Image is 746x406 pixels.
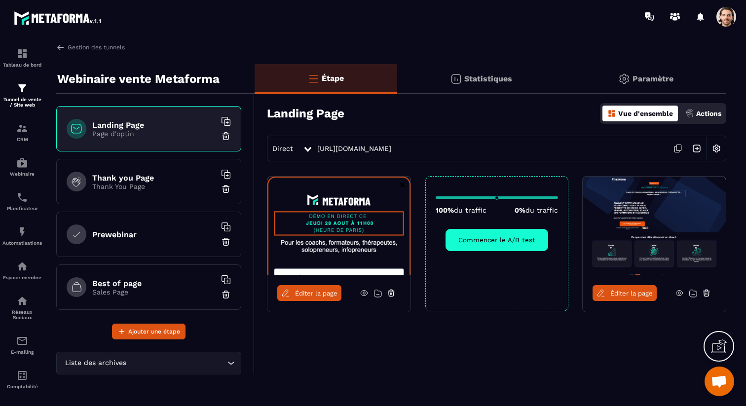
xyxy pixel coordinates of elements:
img: trash [221,237,231,247]
p: E-mailing [2,349,42,355]
img: email [16,335,28,347]
span: du traffic [454,206,486,214]
img: stats.20deebd0.svg [450,73,462,85]
a: Éditer la page [277,285,341,301]
span: Éditer la page [610,290,653,297]
p: Page d'optin [92,130,216,138]
p: Sales Page [92,288,216,296]
h6: Prewebinar [92,230,216,239]
p: 100% [436,206,486,214]
img: automations [16,260,28,272]
img: accountant [16,369,28,381]
a: automationsautomationsEspace membre [2,253,42,288]
p: Réseaux Sociaux [2,309,42,320]
span: Direct [272,145,293,152]
input: Search for option [128,358,225,369]
h6: Best of page [92,279,216,288]
div: Search for option [56,352,241,374]
a: formationformationCRM [2,115,42,149]
button: Ajouter une étape [112,324,186,339]
a: Gestion des tunnels [56,43,125,52]
img: formation [16,122,28,134]
img: formation [16,48,28,60]
a: social-networksocial-networkRéseaux Sociaux [2,288,42,328]
img: trash [221,131,231,141]
img: formation [16,82,28,94]
a: automationsautomationsAutomatisations [2,219,42,253]
h6: Landing Page [92,120,216,130]
img: image [583,177,726,275]
a: automationsautomationsWebinaire [2,149,42,184]
a: emailemailE-mailing [2,328,42,362]
p: Statistiques [464,74,512,83]
p: Planificateur [2,206,42,211]
p: Étape [322,74,344,83]
span: Ajouter une étape [128,327,180,336]
img: trash [221,184,231,194]
p: Vue d'ensemble [618,110,673,117]
img: scheduler [16,191,28,203]
img: setting-gr.5f69749f.svg [618,73,630,85]
p: Actions [696,110,721,117]
a: formationformationTunnel de vente / Site web [2,75,42,115]
img: automations [16,157,28,169]
p: Thank You Page [92,183,216,190]
span: Éditer la page [295,290,337,297]
a: formationformationTableau de bord [2,40,42,75]
p: CRM [2,137,42,142]
img: arrow-next.bcc2205e.svg [687,139,706,158]
a: accountantaccountantComptabilité [2,362,42,397]
p: Tunnel de vente / Site web [2,97,42,108]
p: Tableau de bord [2,62,42,68]
a: Éditer la page [593,285,657,301]
a: schedulerschedulerPlanificateur [2,184,42,219]
span: du traffic [525,206,558,214]
img: bars-o.4a397970.svg [307,73,319,84]
p: Espace membre [2,275,42,280]
button: Commencer le A/B test [446,229,548,251]
p: Paramètre [633,74,673,83]
img: setting-w.858f3a88.svg [707,139,726,158]
a: Ouvrir le chat [705,367,734,396]
h3: Landing Page [267,107,344,120]
p: 0% [515,206,558,214]
span: Liste des archives [63,358,128,369]
p: Webinaire [2,171,42,177]
img: automations [16,226,28,238]
h6: Thank you Page [92,173,216,183]
img: social-network [16,295,28,307]
a: [URL][DOMAIN_NAME] [317,145,391,152]
p: Comptabilité [2,384,42,389]
img: image [267,177,410,275]
img: logo [14,9,103,27]
img: dashboard-orange.40269519.svg [607,109,616,118]
img: arrow [56,43,65,52]
img: actions.d6e523a2.png [685,109,694,118]
p: Webinaire vente Metaforma [57,69,220,89]
img: trash [221,290,231,299]
p: Automatisations [2,240,42,246]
